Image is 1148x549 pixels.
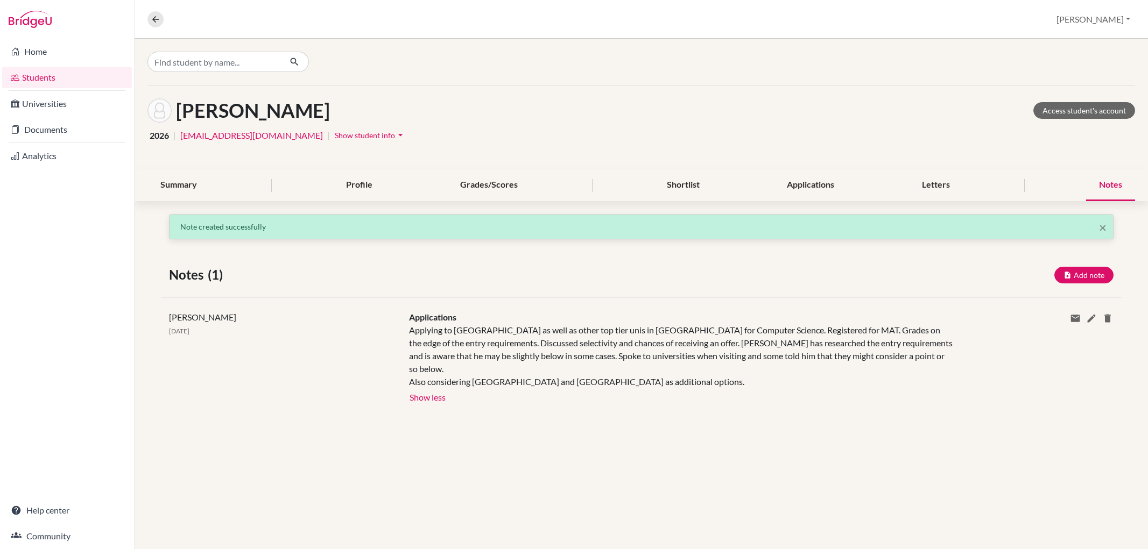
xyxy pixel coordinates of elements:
[909,169,963,201] div: Letters
[335,131,395,140] span: Show student info
[2,67,132,88] a: Students
[1086,169,1135,201] div: Notes
[333,169,385,201] div: Profile
[1099,219,1107,235] span: ×
[208,265,227,284] span: (1)
[2,525,132,547] a: Community
[169,327,189,335] span: [DATE]
[9,11,52,28] img: Bridge-U
[147,98,172,123] img: Giovanni Menuzzo's avatar
[1054,267,1114,283] button: Add note
[327,129,330,142] span: |
[173,129,176,142] span: |
[147,52,281,72] input: Find student by name...
[395,130,406,140] i: arrow_drop_down
[409,312,456,322] span: Applications
[2,145,132,167] a: Analytics
[169,265,208,284] span: Notes
[1099,221,1107,234] button: Close
[2,41,132,62] a: Home
[1033,102,1135,119] a: Access student's account
[169,312,236,322] span: [PERSON_NAME]
[409,388,446,404] button: Show less
[2,119,132,140] a: Documents
[176,99,330,122] h1: [PERSON_NAME]
[147,169,210,201] div: Summary
[180,129,323,142] a: [EMAIL_ADDRESS][DOMAIN_NAME]
[334,127,406,144] button: Show student infoarrow_drop_down
[654,169,713,201] div: Shortlist
[409,324,953,388] div: Applying to [GEOGRAPHIC_DATA] as well as other top tier unis in [GEOGRAPHIC_DATA] for Computer Sc...
[2,93,132,115] a: Universities
[774,169,847,201] div: Applications
[2,500,132,521] a: Help center
[180,221,1102,232] p: Note created successfully
[1052,9,1135,30] button: [PERSON_NAME]
[150,129,169,142] span: 2026
[447,169,531,201] div: Grades/Scores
